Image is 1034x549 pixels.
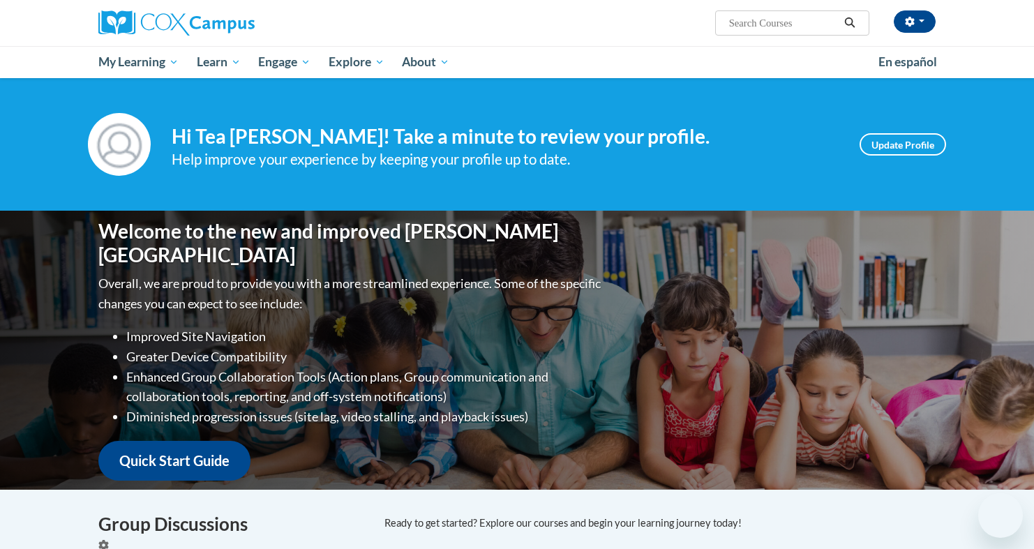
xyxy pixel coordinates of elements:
[126,347,604,367] li: Greater Device Compatibility
[329,54,384,70] span: Explore
[98,511,364,538] h4: Group Discussions
[98,273,604,314] p: Overall, we are proud to provide you with a more streamlined experience. Some of the specific cha...
[172,148,839,171] div: Help improve your experience by keeping your profile up to date.
[172,125,839,149] h4: Hi Tea [PERSON_NAME]! Take a minute to review your profile.
[126,326,604,347] li: Improved Site Navigation
[878,54,937,69] span: En español
[126,367,604,407] li: Enhanced Group Collaboration Tools (Action plans, Group communication and collaboration tools, re...
[188,46,250,78] a: Learn
[978,493,1023,538] iframe: Button to launch messaging window
[728,15,839,31] input: Search Courses
[126,407,604,427] li: Diminished progression issues (site lag, video stalling, and playback issues)
[98,441,250,481] a: Quick Start Guide
[249,46,320,78] a: Engage
[77,46,957,78] div: Main menu
[258,54,310,70] span: Engage
[402,54,449,70] span: About
[88,113,151,176] img: Profile Image
[98,220,604,266] h1: Welcome to the new and improved [PERSON_NAME][GEOGRAPHIC_DATA]
[98,10,364,36] a: Cox Campus
[894,10,936,33] button: Account Settings
[860,133,946,156] a: Update Profile
[197,54,241,70] span: Learn
[98,54,179,70] span: My Learning
[98,10,255,36] img: Cox Campus
[89,46,188,78] a: My Learning
[320,46,394,78] a: Explore
[839,15,860,31] button: Search
[869,47,946,77] a: En español
[394,46,459,78] a: About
